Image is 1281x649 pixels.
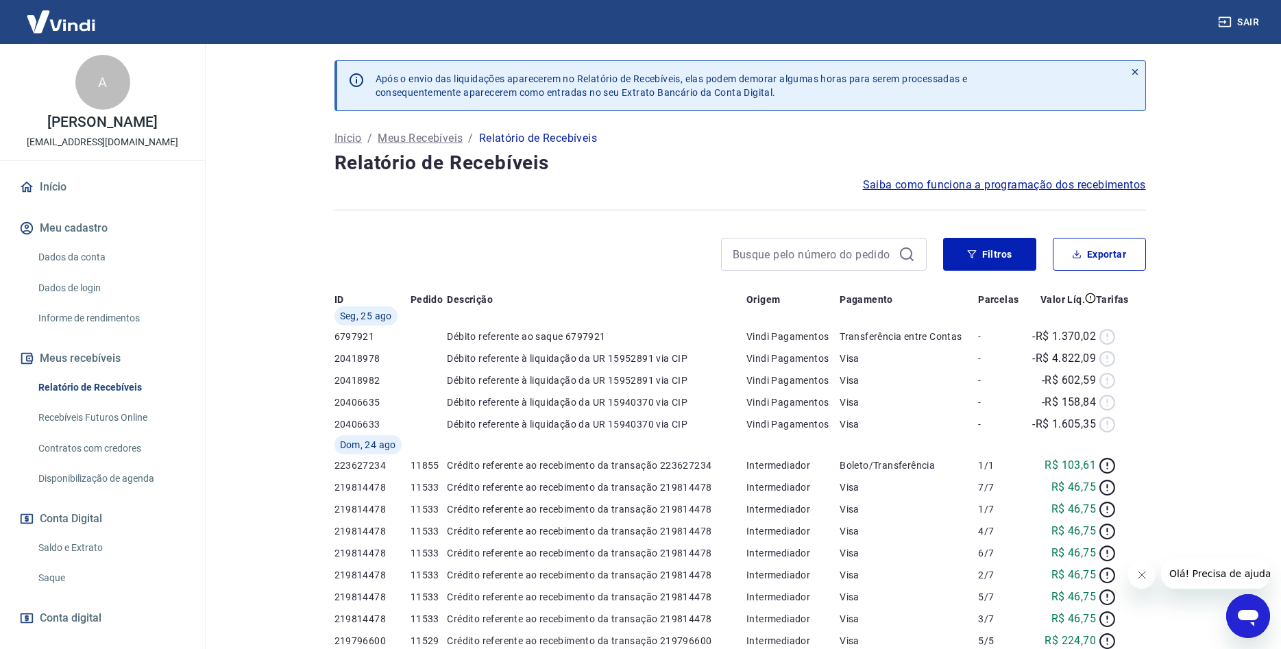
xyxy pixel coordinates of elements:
[746,634,840,648] p: Intermediador
[978,524,1024,538] p: 4/7
[334,293,344,306] p: ID
[411,590,448,604] p: 11533
[840,502,978,516] p: Visa
[1051,611,1096,627] p: R$ 46,75
[746,546,840,560] p: Intermediador
[376,72,968,99] p: Após o envio das liquidações aparecerem no Relatório de Recebíveis, elas podem demorar algumas ho...
[840,634,978,648] p: Visa
[1045,457,1096,474] p: R$ 103,61
[334,417,411,431] p: 20406633
[746,374,840,387] p: Vindi Pagamentos
[1032,328,1096,345] p: -R$ 1.370,02
[746,612,840,626] p: Intermediador
[447,502,746,516] p: Crédito referente ao recebimento da transação 219814478
[840,374,978,387] p: Visa
[978,458,1024,472] p: 1/1
[978,546,1024,560] p: 6/7
[746,395,840,409] p: Vindi Pagamentos
[8,10,115,21] span: Olá! Precisa de ajuda?
[367,130,372,147] p: /
[47,115,157,130] p: [PERSON_NAME]
[334,546,411,560] p: 219814478
[1051,501,1096,517] p: R$ 46,75
[33,374,188,402] a: Relatório de Recebíveis
[746,568,840,582] p: Intermediador
[978,352,1024,365] p: -
[411,480,448,494] p: 11533
[840,480,978,494] p: Visa
[447,374,746,387] p: Débito referente à liquidação da UR 15952891 via CIP
[1161,559,1270,589] iframe: Mensagem da empresa
[1226,594,1270,638] iframe: Botão para abrir a janela de mensagens
[978,634,1024,648] p: 5/5
[334,330,411,343] p: 6797921
[978,395,1024,409] p: -
[840,330,978,343] p: Transferência entre Contas
[1042,372,1096,389] p: -R$ 602,59
[978,417,1024,431] p: -
[334,130,362,147] a: Início
[40,609,101,628] span: Conta digital
[746,524,840,538] p: Intermediador
[479,130,597,147] p: Relatório de Recebíveis
[334,395,411,409] p: 20406635
[33,564,188,592] a: Saque
[978,374,1024,387] p: -
[1215,10,1265,35] button: Sair
[840,568,978,582] p: Visa
[1040,293,1085,306] p: Valor Líq.
[75,55,130,110] div: A
[411,612,448,626] p: 11533
[447,634,746,648] p: Crédito referente ao recebimento da transação 219796600
[840,293,893,306] p: Pagamento
[1042,394,1096,411] p: -R$ 158,84
[863,177,1146,193] a: Saiba como funciona a programação dos recebimentos
[16,343,188,374] button: Meus recebíveis
[411,524,448,538] p: 11533
[411,458,448,472] p: 11855
[978,330,1024,343] p: -
[447,293,493,306] p: Descrição
[1096,293,1129,306] p: Tarifas
[468,130,473,147] p: /
[943,238,1036,271] button: Filtros
[746,352,840,365] p: Vindi Pagamentos
[447,417,746,431] p: Débito referente à liquidação da UR 15940370 via CIP
[33,243,188,271] a: Dados da conta
[447,395,746,409] p: Débito referente à liquidação da UR 15940370 via CIP
[16,603,188,633] a: Conta digital
[978,612,1024,626] p: 3/7
[733,244,893,265] input: Busque pelo número do pedido
[978,293,1018,306] p: Parcelas
[447,568,746,582] p: Crédito referente ao recebimento da transação 219814478
[447,458,746,472] p: Crédito referente ao recebimento da transação 223627234
[1051,567,1096,583] p: R$ 46,75
[1051,523,1096,539] p: R$ 46,75
[840,546,978,560] p: Visa
[746,480,840,494] p: Intermediador
[746,330,840,343] p: Vindi Pagamentos
[411,568,448,582] p: 11533
[334,568,411,582] p: 219814478
[33,434,188,463] a: Contratos com credores
[1045,633,1096,649] p: R$ 224,70
[447,480,746,494] p: Crédito referente ao recebimento da transação 219814478
[334,352,411,365] p: 20418978
[447,352,746,365] p: Débito referente à liquidação da UR 15952891 via CIP
[340,438,396,452] span: Dom, 24 ago
[27,135,178,149] p: [EMAIL_ADDRESS][DOMAIN_NAME]
[33,534,188,562] a: Saldo e Extrato
[978,502,1024,516] p: 1/7
[334,634,411,648] p: 219796600
[1051,589,1096,605] p: R$ 46,75
[746,417,840,431] p: Vindi Pagamentos
[447,330,746,343] p: Débito referente ao saque 6797921
[746,458,840,472] p: Intermediador
[378,130,463,147] a: Meus Recebíveis
[746,502,840,516] p: Intermediador
[1032,350,1096,367] p: -R$ 4.822,09
[840,352,978,365] p: Visa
